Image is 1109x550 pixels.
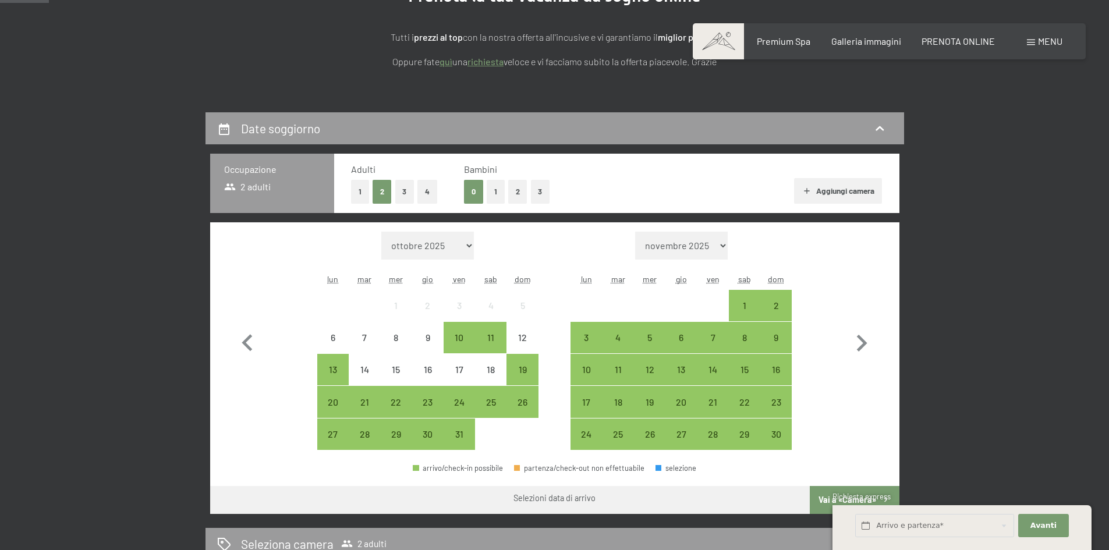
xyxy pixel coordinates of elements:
[349,354,380,385] div: arrivo/check-in non effettuabile
[665,418,697,450] div: Thu Nov 27 2025
[413,365,442,394] div: 16
[484,274,497,284] abbr: sabato
[351,180,369,204] button: 1
[665,418,697,450] div: arrivo/check-in possibile
[572,333,601,362] div: 3
[698,430,727,459] div: 28
[453,274,466,284] abbr: venerdì
[349,386,380,417] div: Tue Oct 21 2025
[635,430,664,459] div: 26
[634,386,665,417] div: Wed Nov 19 2025
[667,333,696,362] div: 6
[506,354,538,385] div: Sun Oct 19 2025
[445,398,474,427] div: 24
[667,398,696,427] div: 20
[697,386,728,417] div: arrivo/check-in possibile
[572,365,601,394] div: 10
[831,36,901,47] a: Galleria immagini
[475,386,506,417] div: Sat Oct 25 2025
[665,386,697,417] div: Thu Nov 20 2025
[761,365,791,394] div: 16
[729,322,760,353] div: arrivo/check-in possibile
[761,301,791,330] div: 2
[475,290,506,321] div: Sat Oct 04 2025
[413,301,442,330] div: 2
[698,365,727,394] div: 14
[412,354,444,385] div: arrivo/check-in non effettuabile
[697,418,728,450] div: Fri Nov 28 2025
[476,398,505,427] div: 25
[381,398,410,427] div: 22
[380,290,412,321] div: Wed Oct 01 2025
[381,333,410,362] div: 8
[475,322,506,353] div: Sat Oct 11 2025
[224,163,320,176] h3: Occupazione
[380,322,412,353] div: arrivo/check-in non effettuabile
[412,322,444,353] div: Thu Oct 09 2025
[794,178,882,204] button: Aggiungi camera
[761,430,791,459] div: 30
[571,418,602,450] div: Mon Nov 24 2025
[761,398,791,427] div: 23
[317,386,349,417] div: arrivo/check-in possibile
[445,430,474,459] div: 31
[412,290,444,321] div: Thu Oct 02 2025
[676,274,687,284] abbr: giovedì
[475,322,506,353] div: arrivo/check-in possibile
[444,386,475,417] div: Fri Oct 24 2025
[349,354,380,385] div: Tue Oct 14 2025
[349,322,380,353] div: Tue Oct 07 2025
[231,232,264,450] button: Mese precedente
[464,180,483,204] button: 0
[658,31,715,42] strong: miglior prezzo
[317,386,349,417] div: Mon Oct 20 2025
[635,365,664,394] div: 12
[467,56,504,67] a: richiesta
[730,301,759,330] div: 1
[604,398,633,427] div: 18
[476,365,505,394] div: 18
[349,386,380,417] div: arrivo/check-in possibile
[380,386,412,417] div: arrivo/check-in possibile
[264,54,846,69] p: Oppure fate una veloce e vi facciamo subito la offerta piacevole. Grazie
[603,322,634,353] div: arrivo/check-in possibile
[757,36,810,47] a: Premium Spa
[412,418,444,450] div: Thu Oct 30 2025
[572,398,601,427] div: 17
[635,333,664,362] div: 5
[571,386,602,417] div: Mon Nov 17 2025
[417,180,437,204] button: 4
[506,290,538,321] div: arrivo/check-in non effettuabile
[380,290,412,321] div: arrivo/check-in non effettuabile
[476,333,505,362] div: 11
[464,164,497,175] span: Bambini
[810,486,899,514] button: Vai a «Camera»
[1030,520,1057,531] span: Avanti
[508,180,527,204] button: 2
[634,354,665,385] div: Wed Nov 12 2025
[531,180,550,204] button: 3
[413,430,442,459] div: 30
[760,354,792,385] div: Sun Nov 16 2025
[572,430,601,459] div: 24
[440,56,452,67] a: quì
[381,430,410,459] div: 29
[514,464,644,472] div: partenza/check-out non effettuabile
[506,354,538,385] div: arrivo/check-in possibile
[380,354,412,385] div: Wed Oct 15 2025
[656,464,696,472] div: selezione
[513,492,596,504] div: Selezioni data di arrivo
[373,180,392,204] button: 2
[341,538,387,549] span: 2 adulti
[381,301,410,330] div: 1
[665,322,697,353] div: arrivo/check-in possibile
[603,354,634,385] div: Tue Nov 11 2025
[476,301,505,330] div: 4
[665,354,697,385] div: Thu Nov 13 2025
[508,398,537,427] div: 26
[730,430,759,459] div: 29
[571,386,602,417] div: arrivo/check-in possibile
[444,354,475,385] div: arrivo/check-in non effettuabile
[412,386,444,417] div: Thu Oct 23 2025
